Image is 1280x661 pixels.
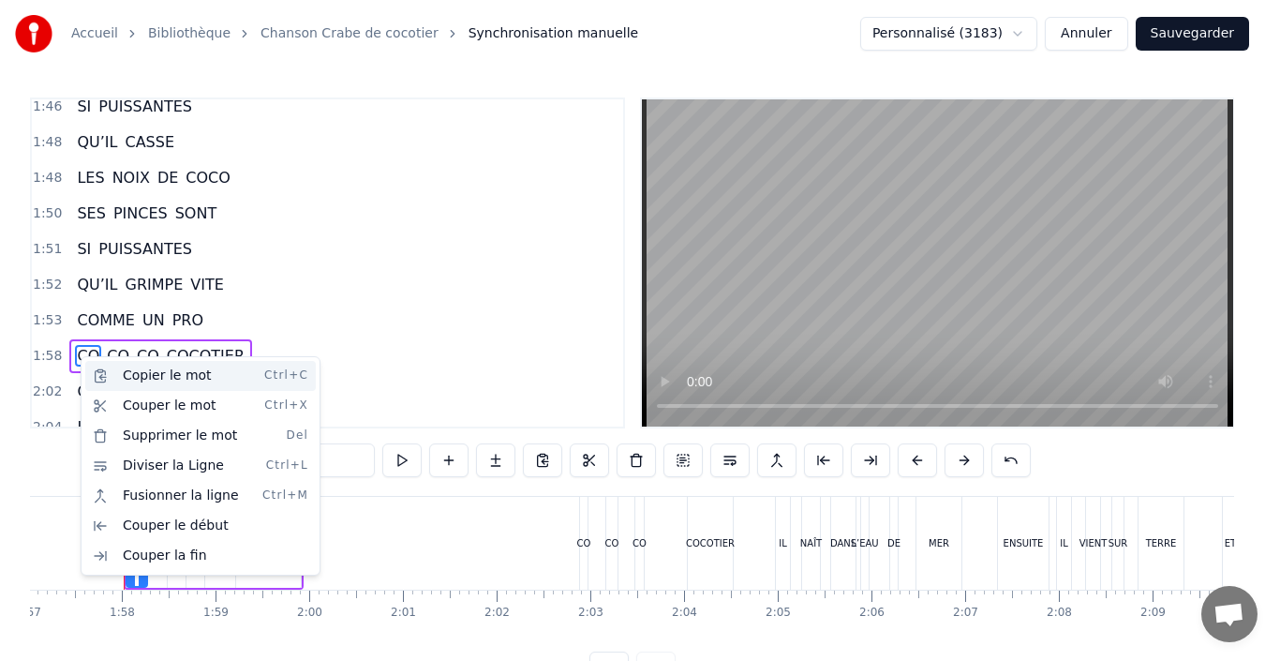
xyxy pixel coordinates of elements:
[85,391,316,421] div: Couper le mot
[286,428,308,443] span: Del
[85,481,316,511] div: Fusionner la ligne
[85,511,316,541] div: Couper le début
[262,488,308,503] span: Ctrl+M
[264,398,308,413] span: Ctrl+X
[85,541,316,571] div: Couper la fin
[264,368,308,383] span: Ctrl+C
[85,421,316,451] div: Supprimer le mot
[85,451,316,481] div: Diviser la Ligne
[266,458,308,473] span: Ctrl+L
[85,361,316,391] div: Copier le mot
